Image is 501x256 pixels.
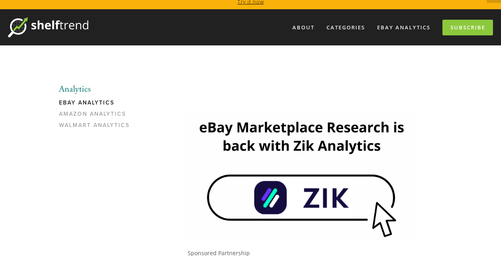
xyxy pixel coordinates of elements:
a: Subscribe [442,20,493,35]
a: Walmart Analytics [59,122,136,133]
a: About [287,21,320,34]
img: Zik Analytics Sponsored Ad [186,111,418,242]
a: eBay Analytics [372,21,436,34]
img: ShelfTrend [8,17,88,37]
div: Categories [321,21,370,34]
a: Amazon Analytics [59,111,136,122]
a: eBay Analytics [59,99,136,111]
li: Analytics [59,84,136,94]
